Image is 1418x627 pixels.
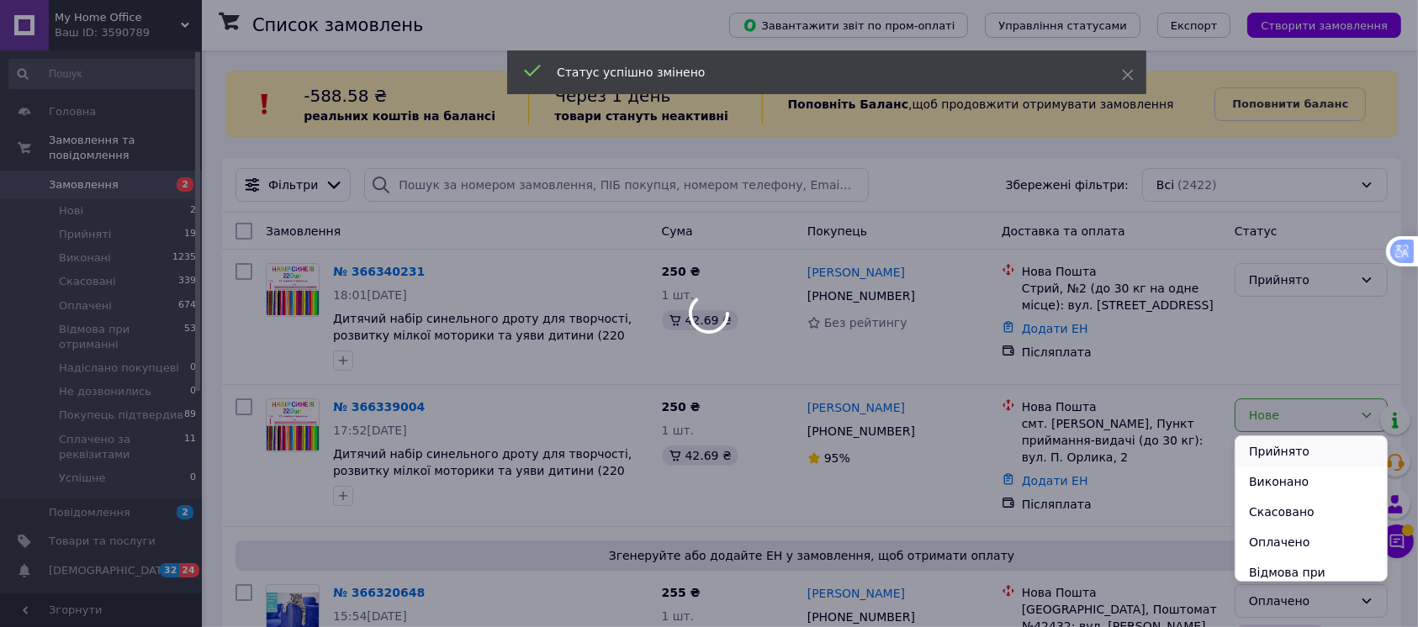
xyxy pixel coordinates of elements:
li: Скасовано [1235,497,1387,527]
li: Виконано [1235,466,1387,497]
li: Прийнято [1235,436,1387,466]
li: Відмова при отриманні [1235,557,1387,604]
div: Статус успішно змінено [557,64,1080,81]
li: Оплачено [1235,527,1387,557]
